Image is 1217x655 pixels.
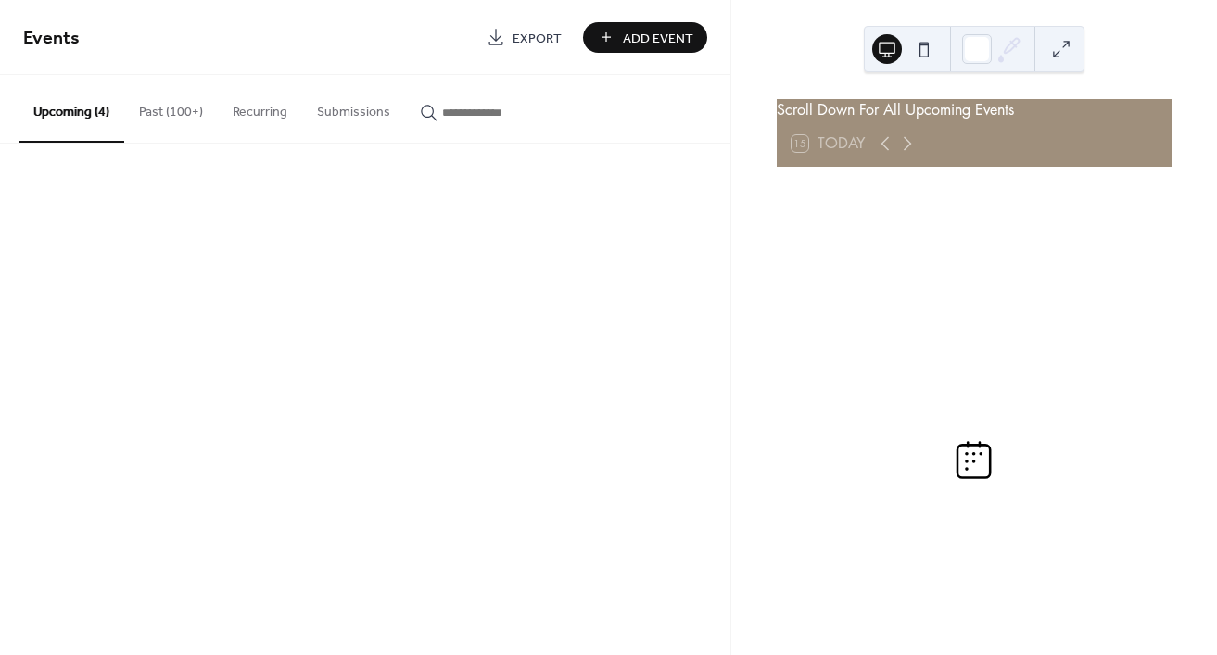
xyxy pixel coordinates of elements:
[124,75,218,141] button: Past (100+)
[777,99,1172,121] div: Scroll Down For All Upcoming Events
[23,20,80,57] span: Events
[19,75,124,143] button: Upcoming (4)
[302,75,405,141] button: Submissions
[583,22,707,53] button: Add Event
[218,75,302,141] button: Recurring
[513,29,562,48] span: Export
[623,29,693,48] span: Add Event
[473,22,576,53] a: Export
